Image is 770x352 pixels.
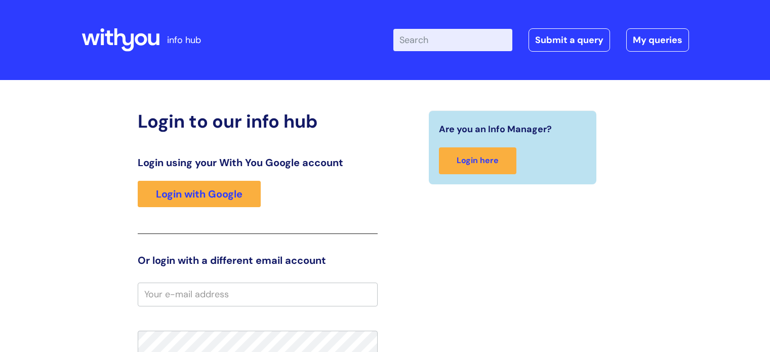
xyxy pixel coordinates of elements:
[167,32,201,48] p: info hub
[393,29,512,51] input: Search
[626,28,689,52] a: My queries
[138,181,261,207] a: Login with Google
[529,28,610,52] a: Submit a query
[138,283,378,306] input: Your e-mail address
[138,157,378,169] h3: Login using your With You Google account
[138,254,378,266] h3: Or login with a different email account
[439,147,516,174] a: Login here
[138,110,378,132] h2: Login to our info hub
[439,121,552,137] span: Are you an Info Manager?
